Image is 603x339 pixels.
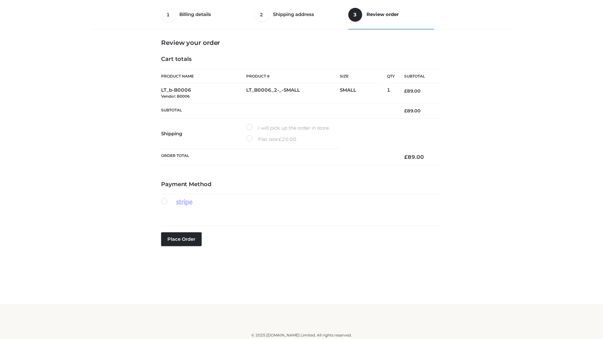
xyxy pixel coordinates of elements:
span: £ [404,88,407,94]
th: Order Total [161,149,395,165]
td: SMALL [340,83,387,103]
span: £ [404,154,408,160]
th: Subtotal [161,103,395,118]
th: Subtotal [395,69,442,83]
bdi: 89.00 [404,108,421,114]
bdi: 20.00 [279,136,296,142]
td: LT_b-B0006 [161,83,246,103]
th: Product # [246,69,340,83]
button: Place order [161,232,202,246]
th: Size [340,69,384,83]
bdi: 89.00 [404,154,424,160]
div: © 2025 [DOMAIN_NAME] Limited. All rights reserved. [93,332,510,338]
span: £ [404,108,407,114]
bdi: 89.00 [404,88,421,94]
small: Vendor: B0006 [161,94,190,99]
td: LT_B0006_2-_-SMALL [246,83,340,103]
th: Product Name [161,69,246,83]
th: Shipping [161,119,246,149]
span: £ [279,136,282,142]
th: Qty [387,69,395,83]
h4: Payment Method [161,181,442,188]
label: Flat rate: [246,135,296,143]
h3: Review your order [161,39,442,46]
label: I will pick up the order in store. [246,124,330,132]
td: 1 [387,83,395,103]
h4: Cart totals [161,56,442,63]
